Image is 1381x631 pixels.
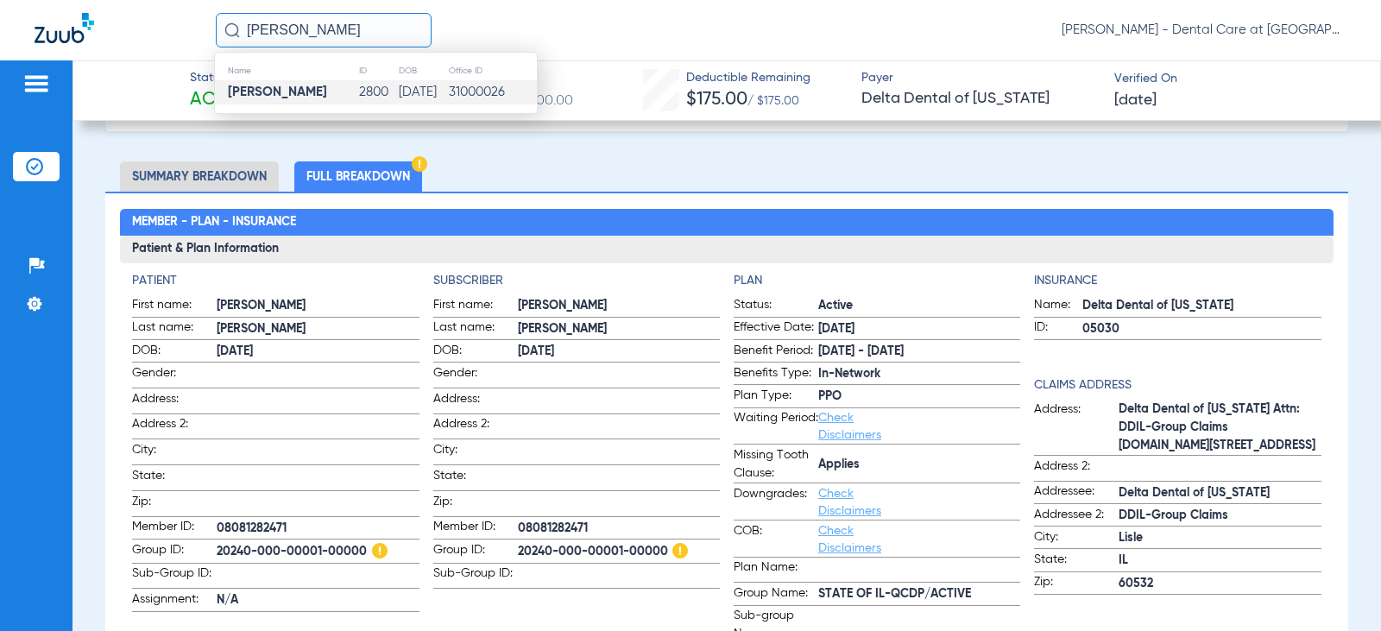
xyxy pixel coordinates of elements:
[294,161,422,192] li: Full Breakdown
[22,73,50,94] img: hamburger-icon
[861,88,1100,110] span: Delta Dental of [US_STATE]
[734,409,818,444] span: Waiting Period:
[433,518,518,539] span: Member ID:
[686,69,810,87] span: Deductible Remaining
[120,236,1333,263] h3: Patient & Plan Information
[132,364,217,388] span: Gender:
[818,488,881,517] a: Check Disclaimers
[132,415,217,439] span: Address 2:
[1082,320,1321,338] span: 05030
[217,343,419,361] span: [DATE]
[358,61,398,80] th: ID
[734,364,818,385] span: Benefits Type:
[217,320,419,338] span: [PERSON_NAME]
[412,156,427,172] img: Hazard
[1119,552,1321,570] span: IL
[1034,319,1082,339] span: ID:
[818,456,1020,474] span: Applies
[217,520,419,538] span: 08081282471
[132,390,217,413] span: Address:
[398,80,448,104] td: [DATE]
[734,272,1020,290] app-breakdown-title: Plan
[734,296,818,317] span: Status:
[1034,457,1119,481] span: Address 2:
[1119,507,1321,525] span: DDIL-Group Claims
[120,209,1333,237] h2: Member - Plan - Insurance
[433,342,518,363] span: DOB:
[132,565,217,588] span: Sub-Group ID:
[734,558,818,582] span: Plan Name:
[433,467,518,490] span: State:
[120,161,279,192] li: Summary Breakdown
[448,61,537,80] th: Office ID
[372,543,388,558] img: Hazard
[398,61,448,80] th: DOB
[433,296,518,317] span: First name:
[132,590,217,611] span: Assignment:
[861,69,1100,87] span: Payer
[1034,376,1321,394] h4: Claims Address
[217,297,419,315] span: [PERSON_NAME]
[818,412,881,441] a: Check Disclaimers
[35,13,94,43] img: Zuub Logo
[518,541,720,563] span: 20240-000-00001-00000
[433,441,518,464] span: City:
[1034,573,1119,594] span: Zip:
[1034,272,1321,290] h4: Insurance
[132,441,217,464] span: City:
[818,525,881,554] a: Check Disclaimers
[1034,296,1082,317] span: Name:
[818,388,1020,406] span: PPO
[1034,551,1119,571] span: State:
[818,320,1020,338] span: [DATE]
[433,565,518,588] span: Sub-Group ID:
[818,585,1020,603] span: STATE OF IL-QCDP/ACTIVE
[672,543,688,558] img: Hazard
[132,319,217,339] span: Last name:
[448,80,537,104] td: 31000026
[1034,528,1119,549] span: City:
[1034,483,1119,503] span: Addressee:
[132,518,217,539] span: Member ID:
[228,85,327,98] strong: [PERSON_NAME]
[1119,401,1321,455] span: Delta Dental of [US_STATE] Attn: DDIL-Group Claims [DOMAIN_NAME][STREET_ADDRESS]
[132,493,217,516] span: Zip:
[217,591,419,609] span: N/A
[1062,22,1346,39] span: [PERSON_NAME] - Dental Care at [GEOGRAPHIC_DATA]
[747,95,799,107] span: / $175.00
[433,390,518,413] span: Address:
[1114,70,1353,88] span: Verified On
[518,320,720,338] span: [PERSON_NAME]
[734,319,818,339] span: Effective Date:
[132,272,419,290] app-breakdown-title: Patient
[1119,484,1321,502] span: Delta Dental of [US_STATE]
[518,520,720,538] span: 08081282471
[1114,90,1157,111] span: [DATE]
[734,584,818,605] span: Group Name:
[358,80,398,104] td: 2800
[686,91,747,109] span: $175.00
[190,69,250,87] span: Status
[132,342,217,363] span: DOB:
[818,343,1020,361] span: [DATE] - [DATE]
[818,365,1020,383] span: In-Network
[433,415,518,439] span: Address 2:
[433,319,518,339] span: Last name:
[215,61,358,80] th: Name
[1119,575,1321,593] span: 60532
[433,541,518,563] span: Group ID:
[433,272,720,290] h4: Subscriber
[217,541,419,563] span: 20240-000-00001-00000
[132,541,217,563] span: Group ID:
[132,296,217,317] span: First name:
[1034,506,1119,527] span: Addressee 2:
[734,342,818,363] span: Benefit Period:
[1119,529,1321,547] span: Lisle
[190,88,250,112] span: Active
[734,446,818,483] span: Missing Tooth Clause:
[818,297,1020,315] span: Active
[224,22,240,38] img: Search Icon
